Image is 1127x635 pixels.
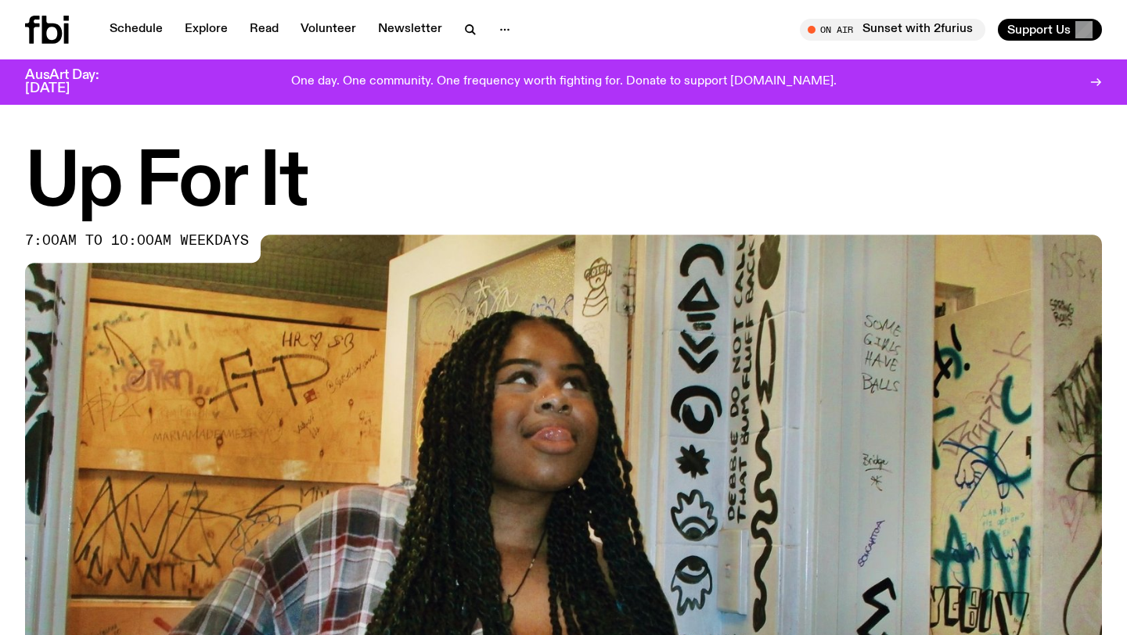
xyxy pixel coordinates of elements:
[369,19,452,41] a: Newsletter
[1007,23,1071,37] span: Support Us
[998,19,1102,41] button: Support Us
[240,19,288,41] a: Read
[25,69,125,95] h3: AusArt Day: [DATE]
[25,149,1102,219] h1: Up For It
[800,19,985,41] button: On AirSunset with 2furius
[175,19,237,41] a: Explore
[291,75,837,89] p: One day. One community. One frequency worth fighting for. Donate to support [DOMAIN_NAME].
[100,19,172,41] a: Schedule
[291,19,365,41] a: Volunteer
[25,235,249,247] span: 7:00am to 10:00am weekdays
